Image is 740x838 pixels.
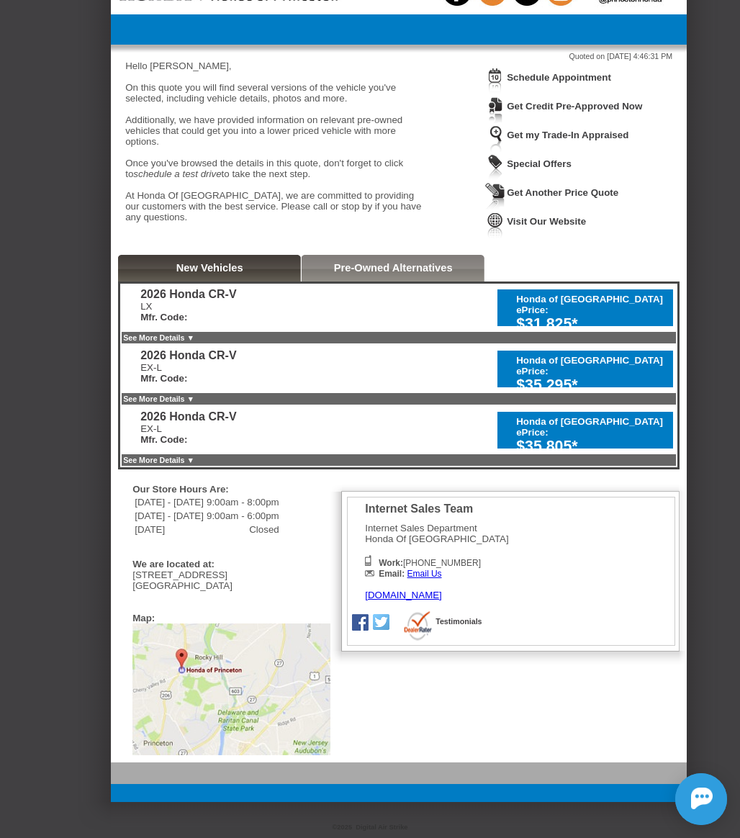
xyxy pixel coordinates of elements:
b: Mfr. Code: [140,434,187,445]
div: LX [140,301,236,323]
div: $31,825* [516,315,666,333]
td: 9:00am - 6:00pm [206,510,280,522]
a: Schedule Appointment [507,72,611,83]
td: 9:00am - 8:00pm [206,496,280,508]
a: See More Details ▼ [123,395,194,403]
td: Closed [206,523,280,536]
a: [DOMAIN_NAME] [365,590,442,600]
div: Honda of [GEOGRAPHIC_DATA] ePrice: [516,294,666,315]
img: Icon_Phone.png [365,555,371,566]
a: Get Credit Pre-Approved Now [507,101,642,112]
em: schedule a test drive [133,168,221,179]
a: See More Details ▼ [123,456,194,464]
div: Internet Sales Department Honda Of [GEOGRAPHIC_DATA] [365,503,509,600]
div: EX-L [140,423,236,445]
a: Pre-Owned Alternatives [334,262,453,274]
img: Icon_CreditApproval.png [485,96,505,123]
td: [DATE] [134,523,204,536]
div: Quoted on [DATE] 4:46:31 PM [125,52,672,60]
img: Icon_Twitter.png [373,614,389,630]
a: See More Details ▼ [123,333,194,342]
div: Map: [132,613,155,623]
div: Honda of [GEOGRAPHIC_DATA] ePrice: [516,355,666,377]
img: Icon_WeeklySpecials.png [485,154,505,181]
b: Mfr. Code: [140,312,187,323]
img: Icon_VisitWebsite.png [485,212,505,238]
b: Email: [379,569,405,579]
div: We are located at: [132,559,323,569]
img: Icon_Facebook.png [352,614,369,631]
td: [DATE] - [DATE] [134,496,204,508]
img: Icon_Dealerrater.png [404,611,434,641]
b: Mfr. Code: [140,373,187,384]
span: [PHONE_NUMBER] [379,558,481,568]
div: $35,805* [516,438,666,456]
img: Icon_Email2.png [365,570,374,577]
img: Icon_TradeInAppraisal.png [485,125,505,152]
td: [DATE] - [DATE] [134,510,204,522]
div: 2026 Honda CR-V [140,288,236,301]
div: EX-L [140,362,236,384]
img: Icon_ScheduleAppointment.png [485,68,505,94]
div: $35,295* [516,377,666,395]
div: 2026 Honda CR-V [140,410,236,423]
a: New Vehicles [176,262,243,274]
a: Email Us [407,569,442,579]
b: Work: [379,558,403,568]
iframe: Chat Assistance [610,760,740,838]
a: Get Another Price Quote [507,187,618,198]
a: Visit Our Website [507,216,586,227]
a: Testimonials [436,617,482,626]
div: Hello [PERSON_NAME], On this quote you will find several versions of the vehicle you've selected,... [125,60,428,233]
a: Get my Trade-In Appraised [507,130,628,140]
div: Internet Sales Team [365,503,509,515]
div: Honda of [GEOGRAPHIC_DATA] ePrice: [516,416,666,438]
div: 2026 Honda CR-V [140,349,236,362]
div: Our Store Hours Are: [132,484,323,495]
a: Special Offers [507,158,572,169]
div: [STREET_ADDRESS] [GEOGRAPHIC_DATA] [132,569,330,591]
img: Icon_GetQuote.png [485,183,505,209]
